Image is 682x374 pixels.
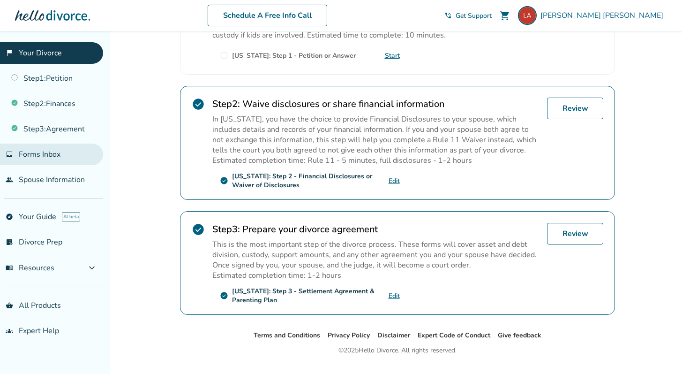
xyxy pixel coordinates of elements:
[518,6,537,25] img: lorrialmaguer@gmail.com
[208,5,327,26] a: Schedule A Free Info Call
[212,114,540,155] p: In [US_STATE], you have the choice to provide Financial Disclosures to your spouse, which include...
[635,329,682,374] iframe: Chat Widget
[254,331,320,340] a: Terms and Conditions
[19,149,60,160] span: Forms Inbox
[6,49,13,57] span: flag_2
[377,330,410,341] li: Disclaimer
[232,51,356,60] div: [US_STATE]: Step 1 - Petition or Answer
[212,98,540,110] h2: Waive disclosures or share financial information
[6,151,13,158] span: inbox
[540,10,667,21] span: [PERSON_NAME] [PERSON_NAME]
[212,155,540,166] p: Estimated completion time: Rule 11 - 5 minutes, full disclosures - 1-2 hours
[212,270,540,281] p: Estimated completion time: 1-2 hours
[385,51,400,60] a: Start
[212,239,540,270] p: This is the most important step of the divorce process. These forms will cover asset and debt div...
[232,287,389,305] div: [US_STATE]: Step 3 - Settlement Agreement & Parenting Plan
[499,10,510,21] span: shopping_cart
[192,223,205,236] span: check_circle
[220,51,228,60] span: radio_button_unchecked
[6,238,13,246] span: list_alt_check
[389,291,400,300] a: Edit
[456,11,492,20] span: Get Support
[547,223,603,244] a: Review
[444,12,452,19] span: phone_in_talk
[6,327,13,335] span: groups
[547,98,603,119] a: Review
[232,172,389,190] div: [US_STATE]: Step 2 - Financial Disclosures or Waiver of Disclosures
[212,223,240,236] strong: Step 3 :
[418,331,490,340] a: Expert Code of Conduct
[389,176,400,185] a: Edit
[220,291,228,300] span: check_circle
[498,330,541,341] li: Give feedback
[212,223,540,236] h2: Prepare your divorce agreement
[6,263,54,273] span: Resources
[444,11,492,20] a: phone_in_talkGet Support
[6,176,13,183] span: people
[328,331,370,340] a: Privacy Policy
[192,98,205,111] span: check_circle
[86,262,97,274] span: expand_more
[220,176,228,185] span: check_circle
[338,345,457,356] div: © 2025 Hello Divorce. All rights reserved.
[212,98,240,110] strong: Step 2 :
[6,264,13,272] span: menu_book
[6,302,13,309] span: shopping_basket
[62,212,80,221] span: AI beta
[6,213,13,221] span: explore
